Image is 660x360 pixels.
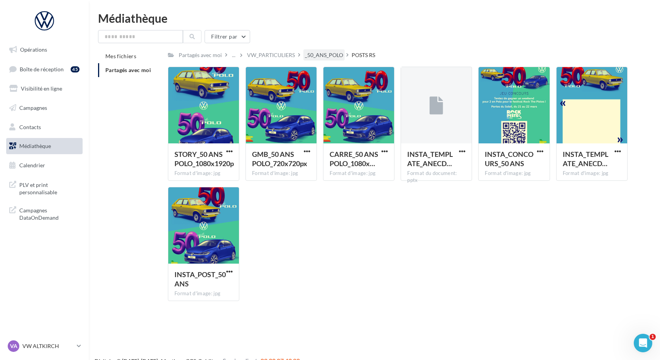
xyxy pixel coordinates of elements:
div: Format d'image: jpg [174,170,233,177]
div: 45 [71,66,80,72]
a: Boîte de réception45 [5,61,84,77]
a: Calendrier [5,157,84,173]
span: Médiathèque [19,143,51,149]
div: ... [230,50,237,61]
div: Format du document: pptx [407,170,465,184]
span: 1 [650,334,656,340]
span: VA [10,342,17,350]
iframe: Intercom live chat [634,334,652,352]
button: Filtrer par [205,30,250,43]
a: VA VW ALTKIRCH [6,339,83,353]
span: GMB_50 ANS POLO_720x720px [252,150,307,168]
span: Campagnes DataOnDemand [19,205,80,222]
div: POSTS RS [352,51,375,59]
a: PLV et print personnalisable [5,177,84,199]
span: CARRE_50 ANS POLO_1080x1080px [330,150,378,168]
span: INSTA_CONCOURS_50 ANS [485,150,533,168]
span: Contacts [19,123,41,130]
div: VW_PARTICULIERS [247,51,295,59]
div: Format d'image: jpg [563,170,621,177]
span: STORY_50 ANS POLO_1080x1920p [174,150,234,168]
div: Format d'image: jpg [174,290,233,297]
span: PLV et print personnalisable [19,180,80,196]
span: Mes fichiers [105,53,136,59]
span: INSTA_TEMPLATE_ANECDOTE [563,150,608,168]
div: Format d'image: jpg [330,170,388,177]
a: Opérations [5,42,84,58]
a: Contacts [5,119,84,135]
span: Visibilité en ligne [21,85,62,92]
a: Campagnes DataOnDemand [5,202,84,225]
span: Boîte de réception [20,66,64,72]
a: Visibilité en ligne [5,81,84,97]
div: Partagés avec moi [179,51,222,59]
a: Campagnes [5,100,84,116]
span: Partagés avec moi [105,67,151,73]
a: Médiathèque [5,138,84,154]
div: Format d'image: jpg [252,170,310,177]
p: VW ALTKIRCH [22,342,74,350]
div: Format d'image: jpg [485,170,543,177]
div: Médiathèque [98,12,651,24]
span: Opérations [20,46,47,53]
span: Campagnes [19,104,47,111]
div: _50_ANS_POLO [305,51,343,59]
span: Calendrier [19,162,45,168]
span: INSTA_TEMPLATE_ANECDOTE [407,150,453,168]
span: INSTA_POST_50 ANS [174,270,226,288]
